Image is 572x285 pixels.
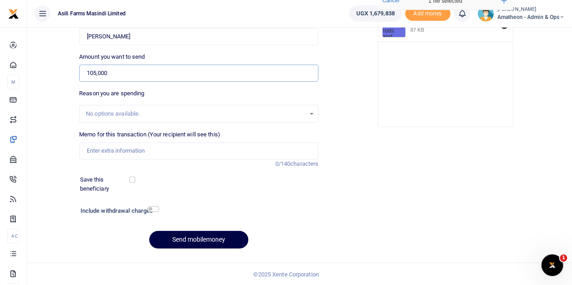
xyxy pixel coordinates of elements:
li: Ac [7,229,19,243]
input: Loading name... [79,28,318,45]
span: characters [290,160,318,167]
label: Reason you are spending [79,89,144,98]
iframe: Intercom live chat [541,254,563,276]
span: Asili Farms Masindi Limited [54,9,129,18]
label: Save this beneficiary [80,175,131,193]
div: 87 KB [411,27,424,33]
li: M [7,75,19,89]
img: profile-user [477,5,494,22]
a: Add money [405,9,450,16]
input: Enter extra information [79,142,318,159]
a: logo-small logo-large logo-large [8,10,19,17]
span: Amatheon - Admin & Ops [497,13,565,21]
div: No options available. [86,109,305,118]
a: UGX 1,679,838 [349,5,401,22]
span: 1 [560,254,567,262]
span: Add money [405,6,450,21]
li: Wallet ballance [345,5,405,22]
label: Amount you want to send [79,52,145,61]
li: Toup your wallet [405,6,450,21]
input: UGX [79,65,318,82]
span: 0/140 [275,160,291,167]
label: Memo for this transaction (Your recipient will see this) [79,130,220,139]
span: UGX 1,679,838 [356,9,394,18]
h6: Include withdrawal charges [80,207,155,215]
button: Send mobilemoney [149,231,248,248]
img: logo-small [8,9,19,19]
a: profile-user [PERSON_NAME] Amatheon - Admin & Ops [477,5,565,22]
small: [PERSON_NAME] [497,6,565,14]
